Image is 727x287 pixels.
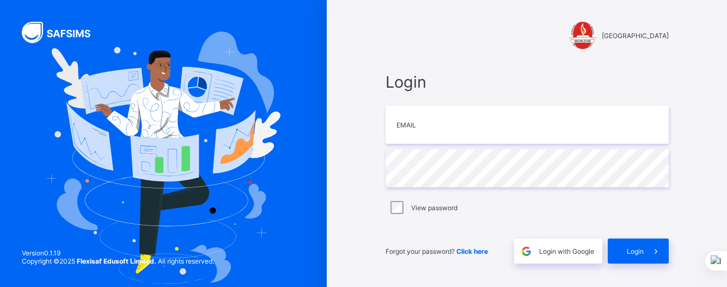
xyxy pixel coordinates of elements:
img: Hero Image [46,32,281,284]
span: Forgot your password? [386,247,488,255]
span: Login with Google [539,247,594,255]
strong: Flexisaf Edusoft Limited. [77,257,156,265]
span: Login [627,247,644,255]
span: [GEOGRAPHIC_DATA] [602,32,669,40]
a: Click here [456,247,488,255]
img: google.396cfc9801f0270233282035f929180a.svg [520,245,533,258]
span: Version 0.1.19 [22,249,214,257]
label: View password [411,204,457,212]
span: Login [386,72,669,91]
span: Copyright © 2025 All rights reserved. [22,257,214,265]
img: SAFSIMS Logo [22,22,103,43]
